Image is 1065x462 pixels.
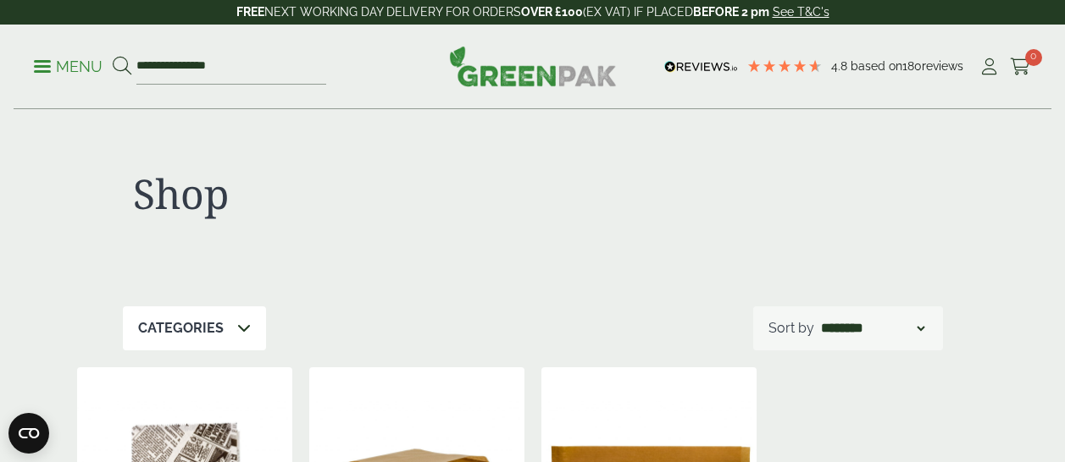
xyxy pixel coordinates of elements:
[902,59,922,73] span: 180
[693,5,769,19] strong: BEFORE 2 pm
[831,59,851,73] span: 4.8
[1010,58,1031,75] i: Cart
[1010,54,1031,80] a: 0
[773,5,829,19] a: See T&C's
[138,318,224,338] p: Categories
[1025,49,1042,66] span: 0
[818,318,928,338] select: Shop order
[133,169,523,218] h1: Shop
[34,57,103,77] p: Menu
[922,59,963,73] span: reviews
[236,5,264,19] strong: FREE
[664,61,738,73] img: REVIEWS.io
[521,5,583,19] strong: OVER £100
[8,413,49,454] button: Open CMP widget
[851,59,902,73] span: Based on
[768,318,814,338] p: Sort by
[34,57,103,74] a: Menu
[449,46,617,86] img: GreenPak Supplies
[979,58,1000,75] i: My Account
[746,58,823,74] div: 4.78 Stars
